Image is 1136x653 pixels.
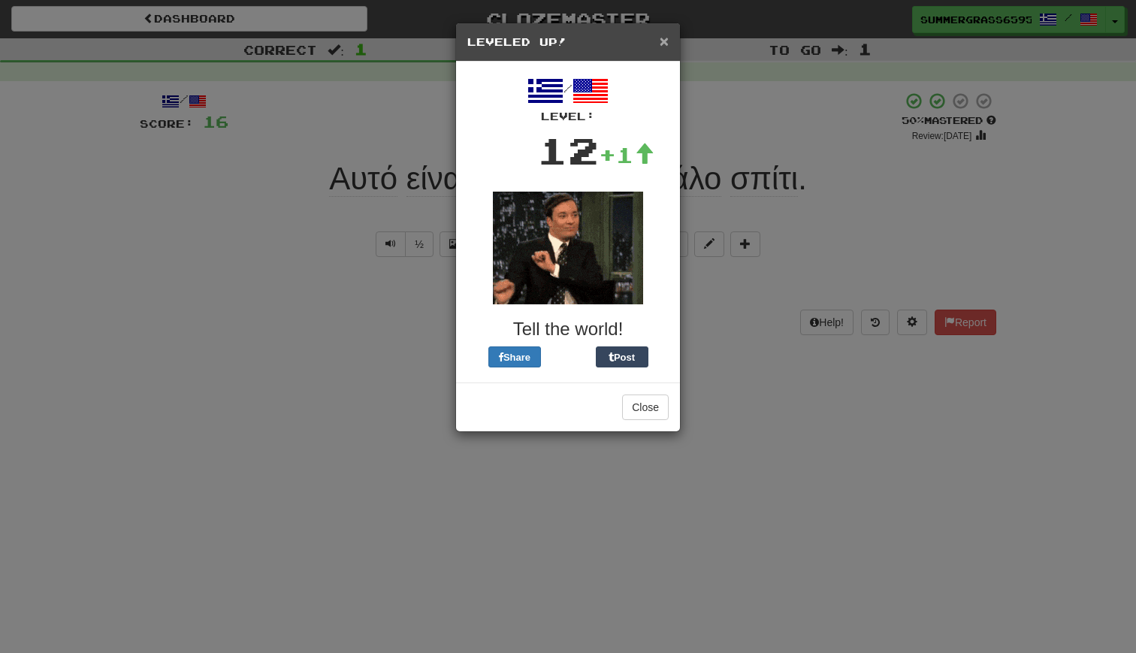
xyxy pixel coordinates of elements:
div: +1 [599,140,654,170]
button: Post [596,346,648,367]
button: Close [660,33,669,49]
div: 12 [537,124,599,177]
h5: Leveled Up! [467,35,669,50]
h3: Tell the world! [467,319,669,339]
iframe: X Post Button [541,346,596,367]
div: Level: [467,109,669,124]
span: × [660,32,669,50]
div: / [467,73,669,124]
button: Share [488,346,541,367]
img: fallon-a20d7af9049159056f982dd0e4b796b9edb7b1d2ba2b0a6725921925e8bac842.gif [493,192,643,304]
button: Close [622,395,669,420]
